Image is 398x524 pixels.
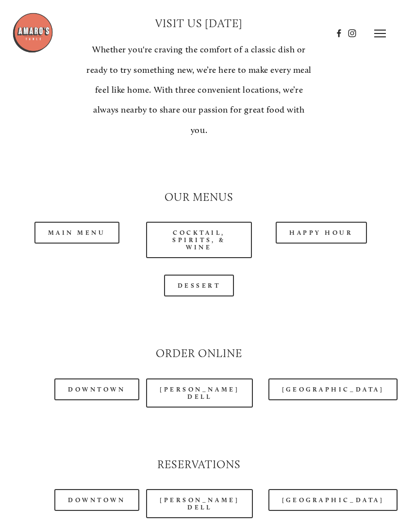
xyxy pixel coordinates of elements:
[24,457,374,473] h2: Reservations
[146,489,253,518] a: [PERSON_NAME] Dell
[268,489,398,511] a: [GEOGRAPHIC_DATA]
[85,40,313,140] p: Whether you're craving the comfort of a classic dish or ready to try something new, we’re here to...
[268,378,398,400] a: [GEOGRAPHIC_DATA]
[24,346,374,361] h2: Order Online
[54,489,139,511] a: Downtown
[54,378,139,400] a: Downtown
[164,275,234,296] a: Dessert
[146,222,252,258] a: Cocktail, Spirits, & Wine
[24,190,374,205] h2: Our Menus
[276,222,367,244] a: Happy Hour
[12,12,53,53] img: Amaro's Table
[34,222,119,244] a: Main Menu
[146,378,253,408] a: [PERSON_NAME] Dell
